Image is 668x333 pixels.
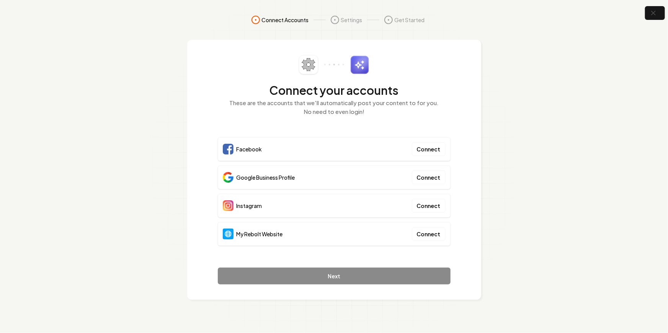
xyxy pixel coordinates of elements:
img: sparkles.svg [350,55,369,74]
h2: Connect your accounts [218,83,451,97]
button: Connect [412,171,446,184]
img: Instagram [223,200,234,211]
button: Connect [412,142,446,156]
img: Website [223,229,234,239]
span: Settings [341,16,363,24]
button: Connect [412,199,446,213]
p: These are the accounts that we'll automatically post your content to for you. No need to even login! [218,99,451,116]
span: Facebook [237,145,262,153]
span: Google Business Profile [237,174,295,181]
img: Facebook [223,144,234,154]
button: Connect [412,227,446,241]
img: Google [223,172,234,183]
span: Instagram [237,202,262,210]
img: connector-dots.svg [324,64,344,65]
span: My Rebolt Website [237,230,283,238]
span: Get Started [395,16,425,24]
span: Connect Accounts [262,16,309,24]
